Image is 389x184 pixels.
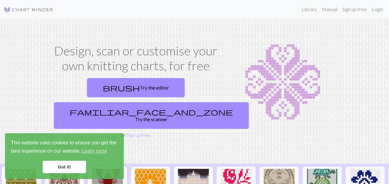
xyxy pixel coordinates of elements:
[228,43,338,121] img: Chart example
[319,3,340,15] a: Manual
[126,132,151,138] a: Sign up free
[51,43,220,73] h1: Design, scan or customise your own knitting charts, for free
[11,139,118,156] span: This website uses cookies to ensure you get the best experience on our website.
[299,3,319,15] a: Library
[103,83,140,92] span: brush
[81,147,108,156] a: learn more about cookies
[5,133,124,179] div: cookieconsent
[4,6,53,13] img: Logo
[369,3,385,15] a: Login
[43,161,86,173] a: dismiss cookie message
[51,76,220,139] div: or
[54,102,249,129] a: Try the scanner
[87,78,185,97] a: Try the editor
[340,3,369,15] a: Sign up free
[70,107,233,116] span: familiar_face_and_zone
